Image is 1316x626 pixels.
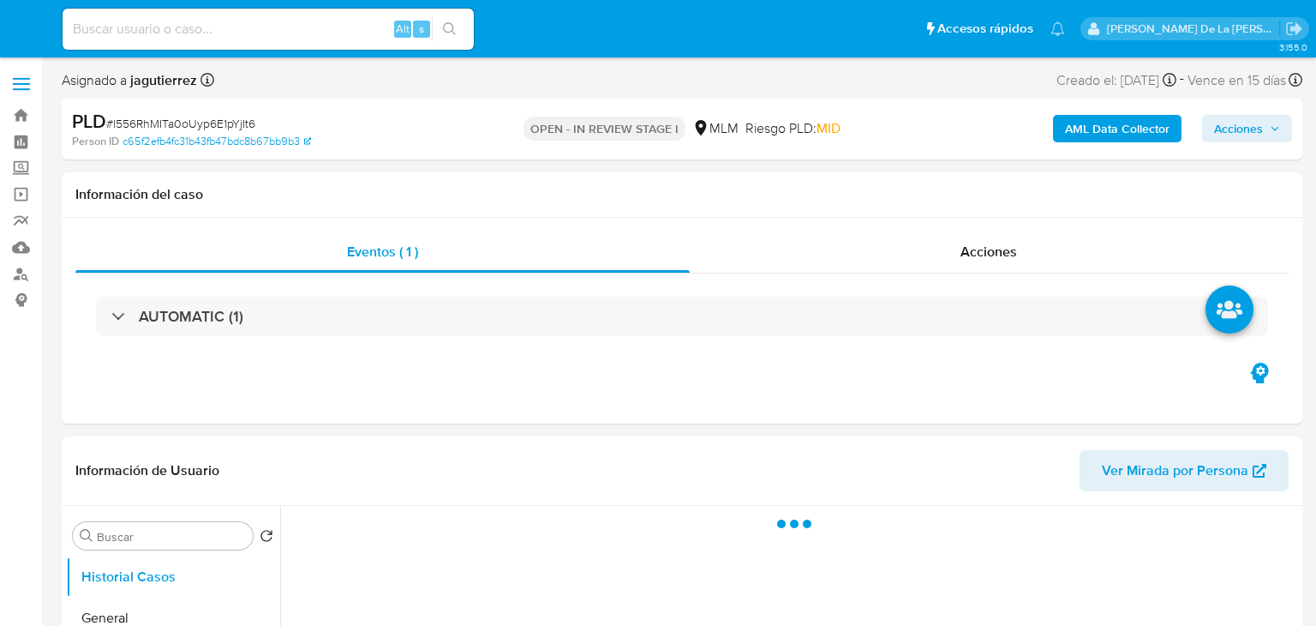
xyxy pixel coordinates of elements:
h3: AUTOMATIC (1) [139,307,243,326]
b: AML Data Collector [1065,115,1169,142]
button: AML Data Collector [1053,115,1181,142]
button: Historial Casos [66,557,280,598]
a: Notificaciones [1050,21,1065,36]
span: Vence en 15 días [1187,71,1286,90]
a: c65f2efb4fc31b43fb47bdc8b67bb9b3 [123,134,311,149]
b: jagutierrez [127,70,197,90]
span: # l556RhMITa0oUyp6E1pYjIt6 [106,115,255,132]
b: PLD [72,107,106,135]
button: Acciones [1202,115,1292,142]
button: Buscar [80,529,93,543]
h1: Información de Usuario [75,462,219,479]
div: MLM [692,119,739,138]
button: Ver Mirada por Persona [1080,450,1289,491]
p: javier.gutierrez@mercadolibre.com.mx [1107,21,1280,37]
span: Ver Mirada por Persona [1102,450,1248,491]
div: Creado el: [DATE] [1056,69,1176,92]
a: Salir [1285,20,1303,38]
p: OPEN - IN REVIEW STAGE I [523,117,685,141]
span: Accesos rápidos [937,20,1033,38]
span: Acciones [960,242,1017,262]
span: Alt [396,21,410,37]
span: Asignado a [62,71,197,90]
button: Volver al orden por defecto [260,529,273,548]
b: Person ID [72,134,119,149]
span: Acciones [1214,115,1263,142]
button: search-icon [432,17,467,41]
input: Buscar [97,529,246,545]
h1: Información del caso [75,186,1289,203]
span: Eventos ( 1 ) [347,242,418,262]
span: s [419,21,424,37]
span: - [1180,69,1184,92]
input: Buscar usuario o caso... [63,18,474,40]
div: AUTOMATIC (1) [96,297,1268,336]
span: MID [817,118,840,138]
span: Riesgo PLD: [745,119,840,138]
